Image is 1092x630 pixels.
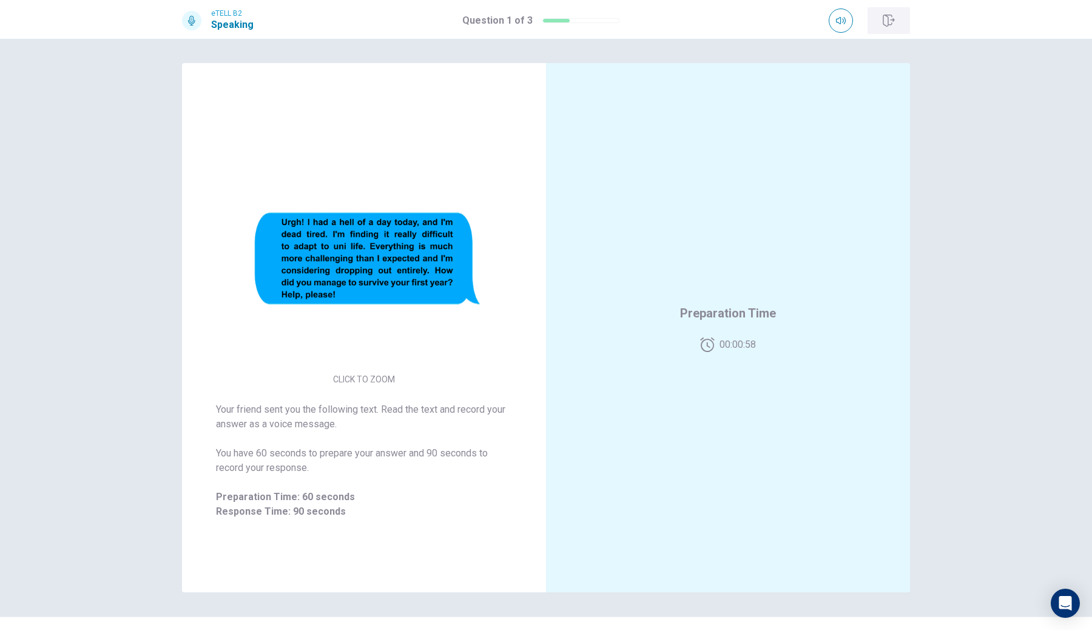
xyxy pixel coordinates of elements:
[720,337,756,352] span: 00:00:58
[211,18,254,32] h1: Speaking
[216,490,512,504] span: Preparation Time: 60 seconds
[216,402,512,475] span: Your friend sent you the following text. Read the text and record your answer as a voice message....
[1051,589,1080,618] div: Open Intercom Messenger
[462,13,533,28] h1: Question 1 of 3
[248,157,480,368] img: [object Object]
[216,504,512,519] span: Response Time: 90 seconds
[680,303,776,323] span: Preparation Time
[211,9,254,18] span: eTELL B2
[328,371,400,388] button: CLICK TO ZOOM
